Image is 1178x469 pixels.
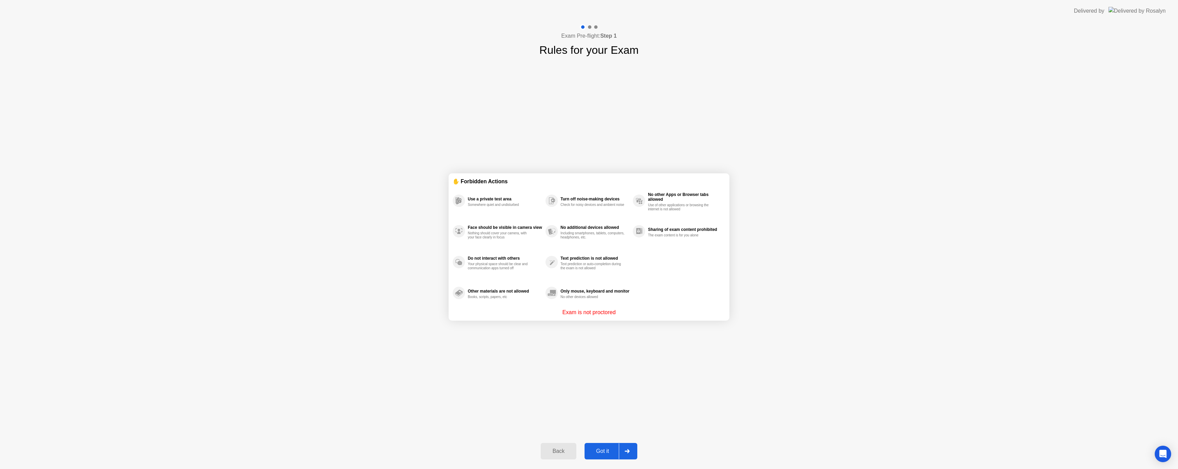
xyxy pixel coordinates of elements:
[541,443,576,459] button: Back
[561,262,625,270] div: Text prediction or auto-completion during the exam is not allowed
[539,42,639,58] h1: Rules for your Exam
[648,192,722,202] div: No other Apps or Browser tabs allowed
[561,295,625,299] div: No other devices allowed
[468,197,542,201] div: Use a private test area
[561,203,625,207] div: Check for noisy devices and ambient noise
[468,295,532,299] div: Books, scripts, papers, etc
[468,262,532,270] div: Your physical space should be clear and communication apps turned off
[648,233,713,237] div: The exam content is for you alone
[453,177,725,185] div: ✋ Forbidden Actions
[600,33,617,39] b: Step 1
[1074,7,1104,15] div: Delivered by
[543,448,574,454] div: Back
[468,203,532,207] div: Somewhere quiet and undisturbed
[561,231,625,239] div: Including smartphones, tablets, computers, headphones, etc.
[587,448,619,454] div: Got it
[562,308,616,317] p: Exam is not proctored
[1108,7,1166,15] img: Delivered by Rosalyn
[468,225,542,230] div: Face should be visible in camera view
[561,225,629,230] div: No additional devices allowed
[585,443,637,459] button: Got it
[648,203,713,211] div: Use of other applications or browsing the internet is not allowed
[561,32,617,40] h4: Exam Pre-flight:
[648,227,722,232] div: Sharing of exam content prohibited
[468,289,542,294] div: Other materials are not allowed
[561,256,629,261] div: Text prediction is not allowed
[1155,446,1171,462] div: Open Intercom Messenger
[561,289,629,294] div: Only mouse, keyboard and monitor
[468,256,542,261] div: Do not interact with others
[468,231,532,239] div: Nothing should cover your camera, with your face clearly in focus
[561,197,629,201] div: Turn off noise-making devices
